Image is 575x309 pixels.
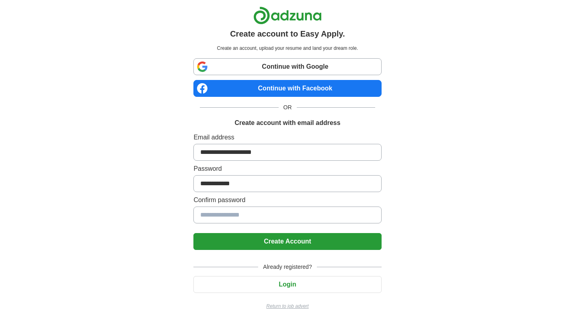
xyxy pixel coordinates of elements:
span: Already registered? [258,263,316,271]
a: Continue with Google [193,58,381,75]
h1: Create account to Easy Apply. [230,28,345,40]
label: Password [193,164,381,174]
a: Login [193,281,381,288]
button: Login [193,276,381,293]
a: Continue with Facebook [193,80,381,97]
label: Confirm password [193,195,381,205]
label: Email address [193,133,381,142]
h1: Create account with email address [234,118,340,128]
span: OR [279,103,297,112]
p: Create an account, upload your resume and land your dream role. [195,45,380,52]
img: Adzuna logo [253,6,322,25]
button: Create Account [193,233,381,250]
